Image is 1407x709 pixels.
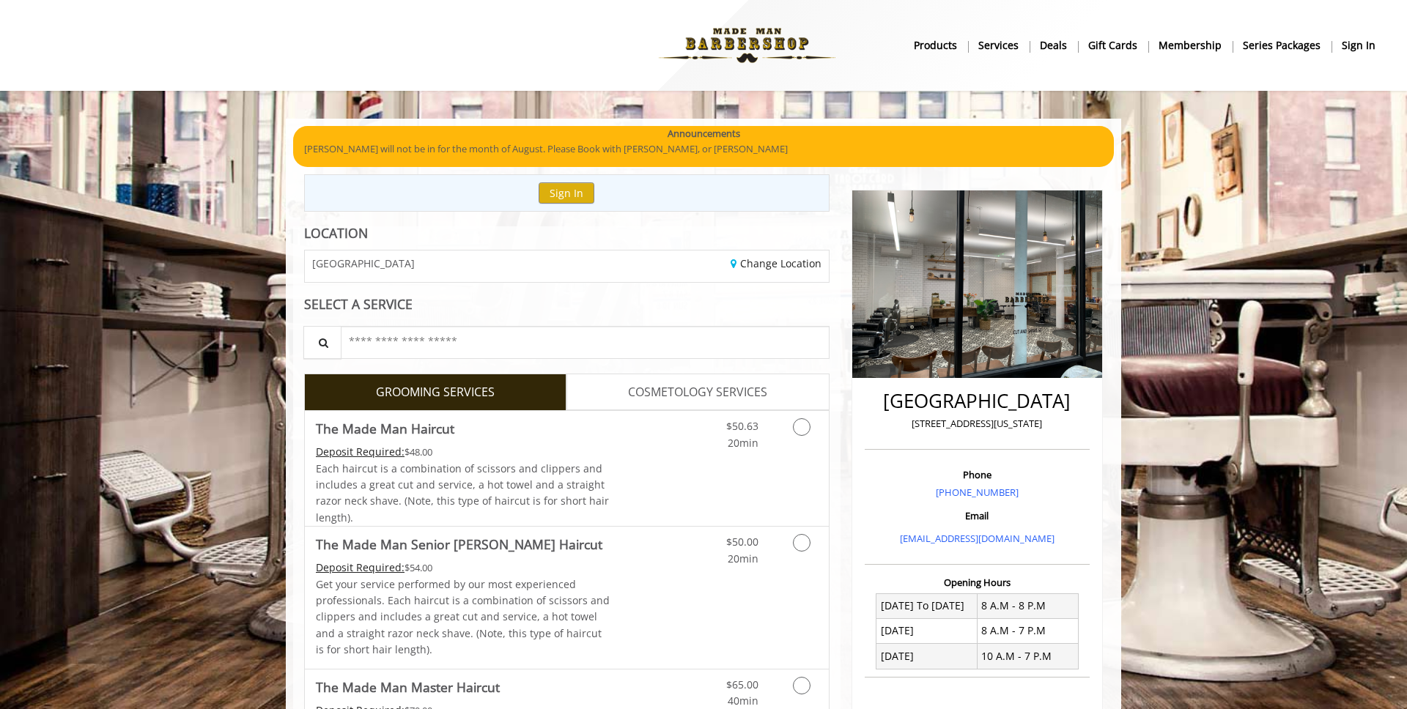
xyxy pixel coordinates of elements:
b: gift cards [1088,37,1137,53]
span: $50.00 [726,535,758,549]
b: Membership [1159,37,1222,53]
b: The Made Man Senior [PERSON_NAME] Haircut [316,534,602,554]
a: Productsproducts [904,34,968,56]
span: [GEOGRAPHIC_DATA] [312,258,415,269]
b: LOCATION [304,224,368,242]
b: Services [978,37,1019,53]
a: Gift cardsgift cards [1078,34,1148,56]
a: DealsDeals [1030,34,1078,56]
td: [DATE] [876,618,978,643]
span: COSMETOLOGY SERVICES [628,383,767,402]
div: $48.00 [316,444,610,460]
span: 20min [728,552,758,565]
b: Announcements [668,126,740,141]
div: SELECT A SERVICE [304,297,830,311]
a: MembershipMembership [1148,34,1233,56]
td: 8 A.M - 7 P.M [977,618,1078,643]
p: [STREET_ADDRESS][US_STATE] [868,416,1086,431]
span: This service needs some Advance to be paid before we block your appointment [316,445,405,459]
b: The Made Man Haircut [316,418,454,439]
td: [DATE] To [DATE] [876,593,978,618]
a: sign insign in [1332,34,1386,56]
div: $54.00 [316,560,610,576]
b: Series packages [1243,37,1321,53]
h3: Opening Hours [865,577,1090,587]
span: This service needs some Advance to be paid before we block your appointment [316,560,405,574]
td: 8 A.M - 8 P.M [977,593,1078,618]
a: Change Location [731,256,821,270]
a: ServicesServices [968,34,1030,56]
td: [DATE] [876,644,978,669]
a: Series packagesSeries packages [1233,34,1332,56]
a: [EMAIL_ADDRESS][DOMAIN_NAME] [900,532,1055,545]
b: products [914,37,957,53]
span: $50.63 [726,419,758,433]
span: Each haircut is a combination of scissors and clippers and includes a great cut and service, a ho... [316,461,609,524]
a: [PHONE_NUMBER] [936,486,1019,499]
span: $65.00 [726,678,758,691]
span: 20min [728,436,758,450]
b: sign in [1342,37,1375,53]
h2: [GEOGRAPHIC_DATA] [868,390,1086,412]
b: Deals [1040,37,1067,53]
img: Made Man Barbershop logo [646,5,848,86]
p: [PERSON_NAME] will not be in for the month of August. Please Book with [PERSON_NAME], or [PERSON_... [304,141,1103,157]
p: Get your service performed by our most experienced professionals. Each haircut is a combination o... [316,576,610,658]
td: 10 A.M - 7 P.M [977,644,1078,669]
span: GROOMING SERVICES [376,383,495,402]
h3: Phone [868,469,1086,480]
span: 40min [728,694,758,708]
b: The Made Man Master Haircut [316,677,500,697]
button: Sign In [539,182,594,204]
button: Service Search [303,326,341,359]
h3: Email [868,511,1086,521]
